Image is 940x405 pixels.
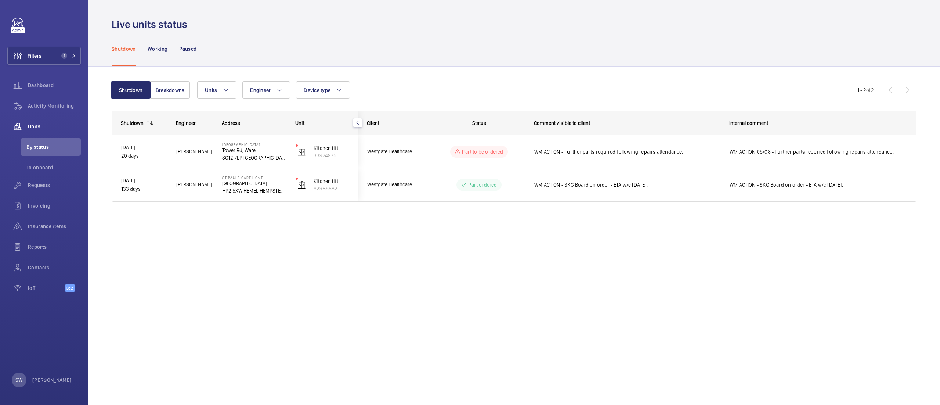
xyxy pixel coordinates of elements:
p: [DATE] [121,176,167,185]
button: Units [197,81,236,99]
span: WM ACTION - SKG Board on order - ETA w/c [DATE]. [730,181,907,189]
span: WM ACTION - SKG Board on order - ETA w/c [DATE]. [534,181,720,189]
span: Activity Monitoring [28,102,81,110]
span: Westgate Healthcare [367,147,424,156]
span: [PERSON_NAME] [176,147,213,156]
button: Shutdown [111,81,151,99]
p: [GEOGRAPHIC_DATA] [222,142,286,147]
span: Insurance items [28,223,81,230]
div: Shutdown [121,120,144,126]
span: Address [222,120,240,126]
span: Units [205,87,217,93]
p: 33974975 [314,152,349,159]
span: WM ACTION 05/08 - Further parts required following repairs attendance. [730,148,907,155]
p: HP2 5XW HEMEL HEMPSTEAD [222,187,286,194]
p: Working [148,45,167,53]
p: Paused [179,45,196,53]
span: Engineer [250,87,271,93]
button: Engineer [242,81,290,99]
span: Filters [28,52,41,60]
p: St Pauls Care home [222,175,286,180]
p: Part ordered [468,181,497,189]
span: Internal comment [729,120,768,126]
span: [PERSON_NAME] [176,180,213,189]
p: 62985582 [314,185,349,192]
p: [GEOGRAPHIC_DATA] [222,180,286,187]
p: [DATE] [121,143,167,152]
span: of [866,87,871,93]
p: Kitchen lift [314,178,349,185]
p: [PERSON_NAME] [32,376,72,384]
p: Shutdown [112,45,136,53]
span: Comment visible to client [534,120,590,126]
button: Device type [296,81,350,99]
span: WM ACTION - Further parts required following repairs attendance. [534,148,720,155]
p: Kitchen lift [314,144,349,152]
span: Device type [304,87,330,93]
p: 20 days [121,152,167,160]
span: Beta [65,284,75,292]
span: Contacts [28,264,81,271]
span: Requests [28,182,81,189]
img: elevator.svg [297,180,306,189]
span: Client [367,120,379,126]
p: SW [15,376,22,384]
div: Unit [295,120,349,126]
span: Westgate Healthcare [367,180,424,189]
span: To onboard [26,164,81,171]
img: elevator.svg [297,147,306,156]
span: By status [26,143,81,151]
span: Engineer [176,120,196,126]
p: 133 days [121,185,167,193]
span: 1 - 2 2 [857,87,874,93]
span: Reports [28,243,81,251]
span: Units [28,123,81,130]
span: 1 [61,53,67,59]
button: Filters1 [7,47,81,65]
span: IoT [28,284,65,292]
button: Breakdowns [150,81,190,99]
span: Dashboard [28,82,81,89]
p: SG12 7LP [GEOGRAPHIC_DATA] [222,154,286,161]
span: Status [472,120,486,126]
h1: Live units status [112,18,192,31]
p: Part to be ordered [462,148,503,155]
span: Invoicing [28,202,81,209]
p: Tower Rd, Ware [222,147,286,154]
